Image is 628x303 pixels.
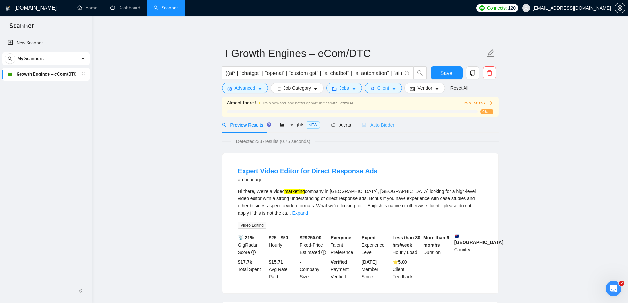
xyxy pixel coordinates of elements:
span: search [5,56,15,61]
button: idcardVendorcaret-down [404,83,445,93]
div: an hour ago [238,176,377,184]
button: setting [615,3,625,13]
div: Experience Level [360,234,391,256]
a: setting [615,5,625,11]
b: More than 6 months [423,235,449,248]
li: New Scanner [2,36,90,49]
span: ... [287,210,291,216]
span: Vendor [417,84,432,92]
a: searchScanner [154,5,178,11]
div: Total Spent [237,258,268,280]
img: upwork-logo.png [479,5,485,11]
iframe: Intercom live chat [606,281,621,296]
b: [DATE] [362,259,377,265]
span: search [414,70,426,76]
b: $ 29250.00 [300,235,321,240]
div: Hi there, We're a video company in [GEOGRAPHIC_DATA], [GEOGRAPHIC_DATA] looking for a high-level ... [238,188,483,217]
b: $25 - $50 [269,235,288,240]
span: info-circle [405,71,409,75]
div: Member Since [360,258,391,280]
span: folder [332,86,337,91]
span: NEW [306,121,320,129]
span: Train now and land better opportunities with Laziza AI ! [263,101,355,105]
b: $15.71 [269,259,283,265]
a: New Scanner [8,36,84,49]
div: Fixed-Price [298,234,329,256]
span: Alerts [331,122,351,128]
div: Hourly [267,234,298,256]
b: Verified [331,259,347,265]
span: Almost there ! [227,99,256,106]
span: Job Category [284,84,311,92]
mark: marketing [284,189,305,194]
div: Tooltip anchor [266,122,272,128]
span: caret-down [352,86,356,91]
b: Everyone [331,235,351,240]
span: robot [362,123,366,127]
span: holder [81,72,86,77]
span: user [524,6,528,10]
button: userClientcaret-down [365,83,402,93]
button: folderJobscaret-down [326,83,362,93]
span: Save [440,69,452,77]
div: Client Feedback [391,258,422,280]
span: Estimated [300,250,320,255]
div: Country [453,234,484,256]
span: Preview Results [222,122,269,128]
a: Expand [292,210,308,216]
b: - [300,259,301,265]
a: dashboardDashboard [110,5,140,11]
span: delete [483,70,496,76]
span: Connects: [487,4,507,12]
b: ⭐️ 5.00 [392,259,407,265]
span: Client [377,84,389,92]
li: My Scanners [2,52,90,81]
span: idcard [410,86,415,91]
span: 2 [619,281,624,286]
div: Payment Verified [329,258,360,280]
div: Hourly Load [391,234,422,256]
span: Jobs [339,84,349,92]
span: 120 [508,4,515,12]
a: homeHome [77,5,97,11]
span: copy [466,70,479,76]
div: Talent Preference [329,234,360,256]
input: Search Freelance Jobs... [226,69,402,77]
span: user [370,86,375,91]
button: delete [483,66,496,79]
button: copy [466,66,479,79]
button: Train Laziza AI [463,100,493,106]
span: info-circle [251,250,256,255]
span: Advanced [235,84,255,92]
a: Expert Video Editor for Direct Response Ads [238,167,377,175]
span: Auto Bidder [362,122,394,128]
span: Video Editing [238,222,267,229]
span: Detected 2337 results (0.75 seconds) [231,138,315,145]
b: [GEOGRAPHIC_DATA] [454,234,504,245]
span: exclamation-circle [321,250,326,255]
a: I Growth Engines – eCom/DTC [15,68,77,81]
b: 📡 21% [238,235,254,240]
button: search [413,66,427,79]
span: area-chart [280,122,284,127]
a: Reset All [450,84,468,92]
span: Insights [280,122,320,127]
img: logo [6,3,10,14]
span: notification [331,123,335,127]
span: right [489,101,493,105]
div: Duration [422,234,453,256]
div: GigRadar Score [237,234,268,256]
input: Scanner name... [225,45,485,62]
button: Save [431,66,463,79]
b: $ 17.7k [238,259,252,265]
span: double-left [78,288,85,294]
span: search [222,123,226,127]
span: Scanner [4,21,39,35]
span: edit [487,49,495,58]
span: caret-down [392,86,396,91]
b: Less than 30 hrs/week [392,235,420,248]
div: Avg Rate Paid [267,258,298,280]
span: caret-down [314,86,318,91]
